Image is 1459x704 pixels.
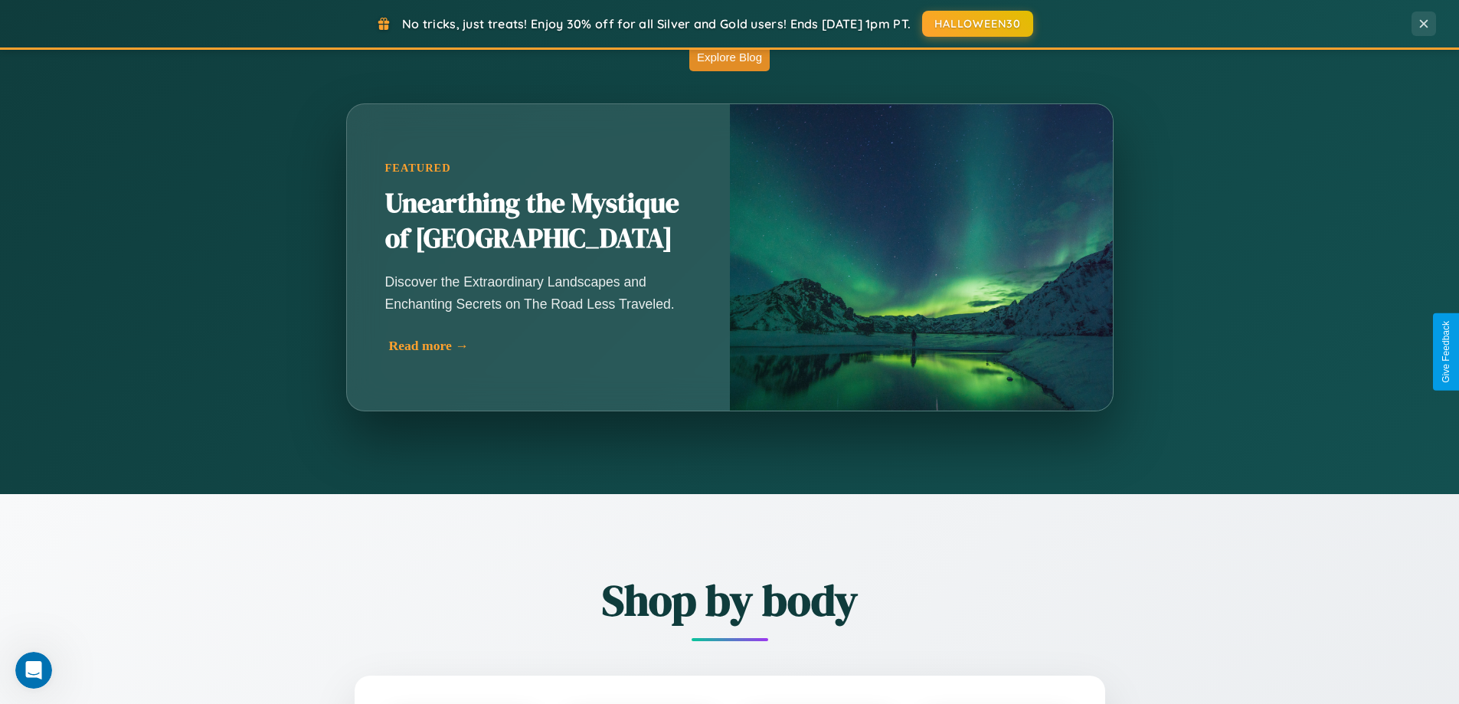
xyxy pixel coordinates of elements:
[385,186,692,257] h2: Unearthing the Mystique of [GEOGRAPHIC_DATA]
[389,338,695,354] div: Read more →
[689,43,770,71] button: Explore Blog
[270,571,1189,630] h2: Shop by body
[15,652,52,689] iframe: Intercom live chat
[385,162,692,175] div: Featured
[385,271,692,314] p: Discover the Extraordinary Landscapes and Enchanting Secrets on The Road Less Traveled.
[1441,321,1451,383] div: Give Feedback
[402,16,911,31] span: No tricks, just treats! Enjoy 30% off for all Silver and Gold users! Ends [DATE] 1pm PT.
[922,11,1033,37] button: HALLOWEEN30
